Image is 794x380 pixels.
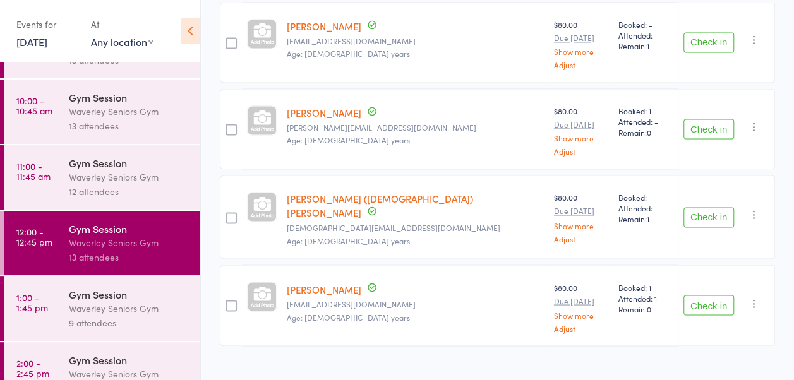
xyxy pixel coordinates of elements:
small: Due [DATE] [554,206,609,215]
span: Booked: - [618,19,673,30]
div: 9 attendees [69,316,189,330]
a: Show more [554,47,609,56]
button: Check in [683,295,734,315]
div: $80.00 [554,192,609,242]
span: Attended: - [618,203,673,213]
a: Adjust [554,234,609,242]
a: 1:00 -1:45 pmGym SessionWaverley Seniors Gym9 attendees [4,276,200,341]
div: 13 attendees [69,250,189,264]
span: 1 [647,40,649,51]
span: Remain: [618,213,673,224]
a: [DATE] [16,35,47,49]
button: Check in [683,207,734,227]
small: gay.sacks@gmail.com [287,223,544,232]
div: Waverley Seniors Gym [69,104,189,119]
small: Due [DATE] [554,33,609,42]
a: 11:00 -11:45 amGym SessionWaverley Seniors Gym12 attendees [4,145,200,210]
time: 10:00 - 10:45 am [16,95,52,116]
a: [PERSON_NAME] [287,20,361,33]
a: Adjust [554,147,609,155]
span: 0 [647,303,651,314]
a: 12:00 -12:45 pmGym SessionWaverley Seniors Gym13 attendees [4,211,200,275]
small: Due [DATE] [554,296,609,305]
a: Show more [554,221,609,229]
span: 1 [647,213,649,224]
span: Attended: - [618,116,673,127]
a: 10:00 -10:45 amGym SessionWaverley Seniors Gym13 attendees [4,80,200,144]
button: Check in [683,32,734,52]
span: Age: [DEMOGRAPHIC_DATA] years [287,235,410,246]
a: [PERSON_NAME] [287,282,361,295]
span: Age: [DEMOGRAPHIC_DATA] years [287,134,410,145]
span: Attended: 1 [618,292,673,303]
div: At [91,14,153,35]
a: Show more [554,134,609,142]
span: Booked: 1 [618,105,673,116]
a: Show more [554,311,609,319]
span: Remain: [618,127,673,138]
button: Check in [683,119,734,139]
time: 2:00 - 2:45 pm [16,358,49,378]
div: Gym Session [69,287,189,301]
time: 12:00 - 12:45 pm [16,227,52,247]
time: 1:00 - 1:45 pm [16,292,48,312]
span: Age: [DEMOGRAPHIC_DATA] years [287,48,410,59]
a: [PERSON_NAME] [287,106,361,119]
div: Waverley Seniors Gym [69,170,189,184]
div: Gym Session [69,353,189,367]
span: Booked: 1 [618,282,673,292]
small: bartuck@hotmail.com [287,299,544,308]
small: dimaym@gmail.com [287,37,544,45]
div: Waverley Seniors Gym [69,301,189,316]
a: Adjust [554,324,609,332]
div: 12 attendees [69,184,189,199]
div: $80.00 [554,282,609,331]
small: Due [DATE] [554,120,609,129]
div: Waverley Seniors Gym [69,235,189,250]
div: Any location [91,35,153,49]
div: Events for [16,14,78,35]
div: 13 attendees [69,119,189,133]
div: $80.00 [554,105,609,155]
span: Remain: [618,40,673,51]
a: [PERSON_NAME] ([DEMOGRAPHIC_DATA]) [PERSON_NAME] [287,192,473,219]
div: Gym Session [69,222,189,235]
span: Attended: - [618,30,673,40]
time: 11:00 - 11:45 am [16,161,51,181]
span: Remain: [618,303,673,314]
div: $80.00 [554,19,609,69]
a: Adjust [554,61,609,69]
span: Age: [DEMOGRAPHIC_DATA] years [287,311,410,322]
div: Gym Session [69,90,189,104]
div: Gym Session [69,156,189,170]
small: vera.ranki@bigpond.com [287,123,544,132]
span: Booked: - [618,192,673,203]
span: 0 [647,127,651,138]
